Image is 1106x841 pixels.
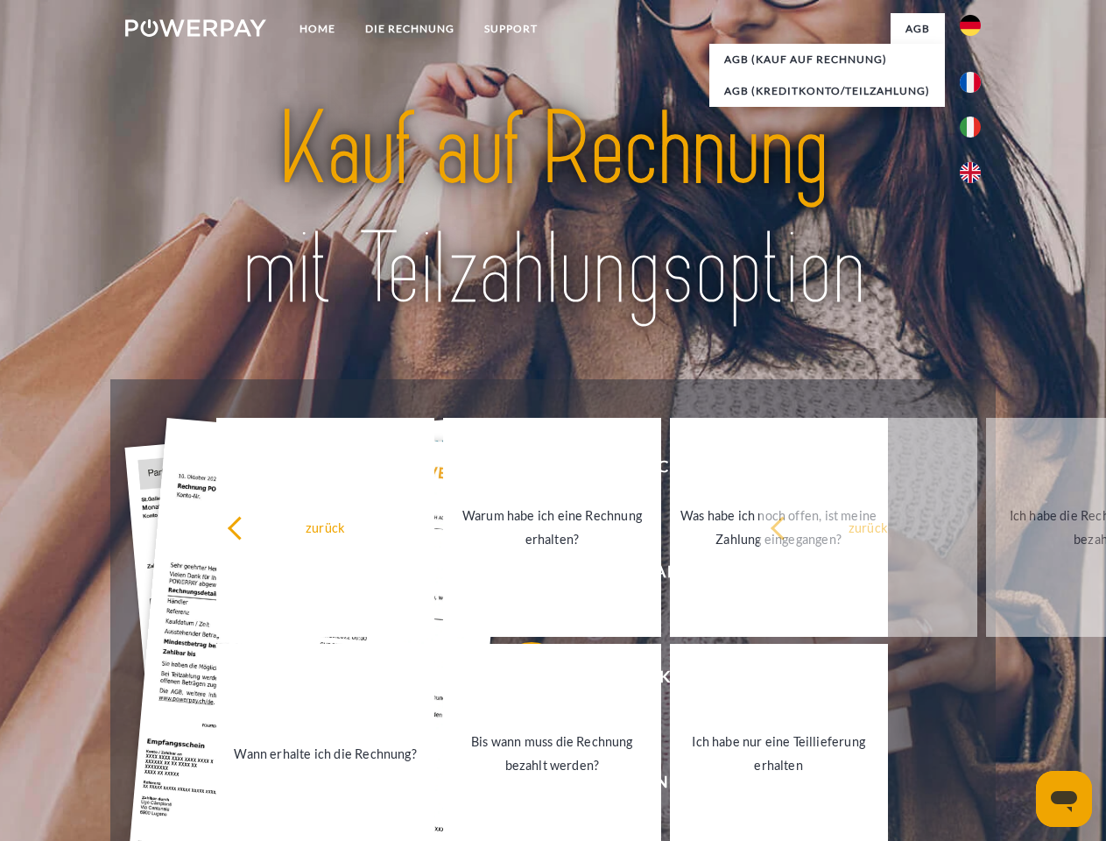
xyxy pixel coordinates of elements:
[227,741,424,765] div: Wann erhalte ich die Rechnung?
[167,84,939,336] img: title-powerpay_de.svg
[454,504,651,551] div: Warum habe ich eine Rechnung erhalten?
[960,72,981,93] img: fr
[1036,771,1092,827] iframe: Schaltfläche zum Öffnen des Messaging-Fensters
[770,515,967,539] div: zurück
[709,44,945,75] a: AGB (Kauf auf Rechnung)
[285,13,350,45] a: Home
[960,162,981,183] img: en
[891,13,945,45] a: agb
[709,75,945,107] a: AGB (Kreditkonto/Teilzahlung)
[680,730,877,777] div: Ich habe nur eine Teillieferung erhalten
[227,515,424,539] div: zurück
[960,15,981,36] img: de
[670,418,888,637] a: Was habe ich noch offen, ist meine Zahlung eingegangen?
[454,730,651,777] div: Bis wann muss die Rechnung bezahlt werden?
[680,504,877,551] div: Was habe ich noch offen, ist meine Zahlung eingegangen?
[960,117,981,138] img: it
[125,19,266,37] img: logo-powerpay-white.svg
[350,13,469,45] a: DIE RECHNUNG
[469,13,553,45] a: SUPPORT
